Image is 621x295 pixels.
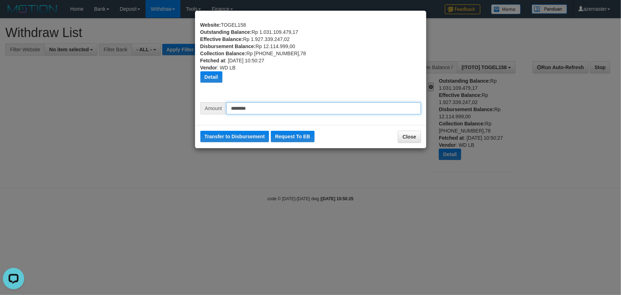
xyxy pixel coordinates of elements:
span: Amount [200,102,226,114]
div: TOGEL158 Rp 1.031.109.479,17 Rp 1.927.339.247,02 Rp 12.114.999,00 Rp [PHONE_NUMBER],78 : [DATE] 1... [200,21,421,102]
b: Collection Balance: [200,51,247,56]
b: Effective Balance: [200,36,243,42]
b: Disbursement Balance: [200,43,256,49]
b: Outstanding Balance: [200,29,252,35]
button: Open LiveChat chat widget [3,3,24,24]
b: Website: [200,22,221,28]
b: Vendor [200,65,217,71]
button: Detail [200,71,222,83]
button: Request To EB [271,131,315,142]
b: Fetched at [200,58,225,63]
button: Close [398,131,421,143]
button: Transfer to Disbursement [200,131,269,142]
